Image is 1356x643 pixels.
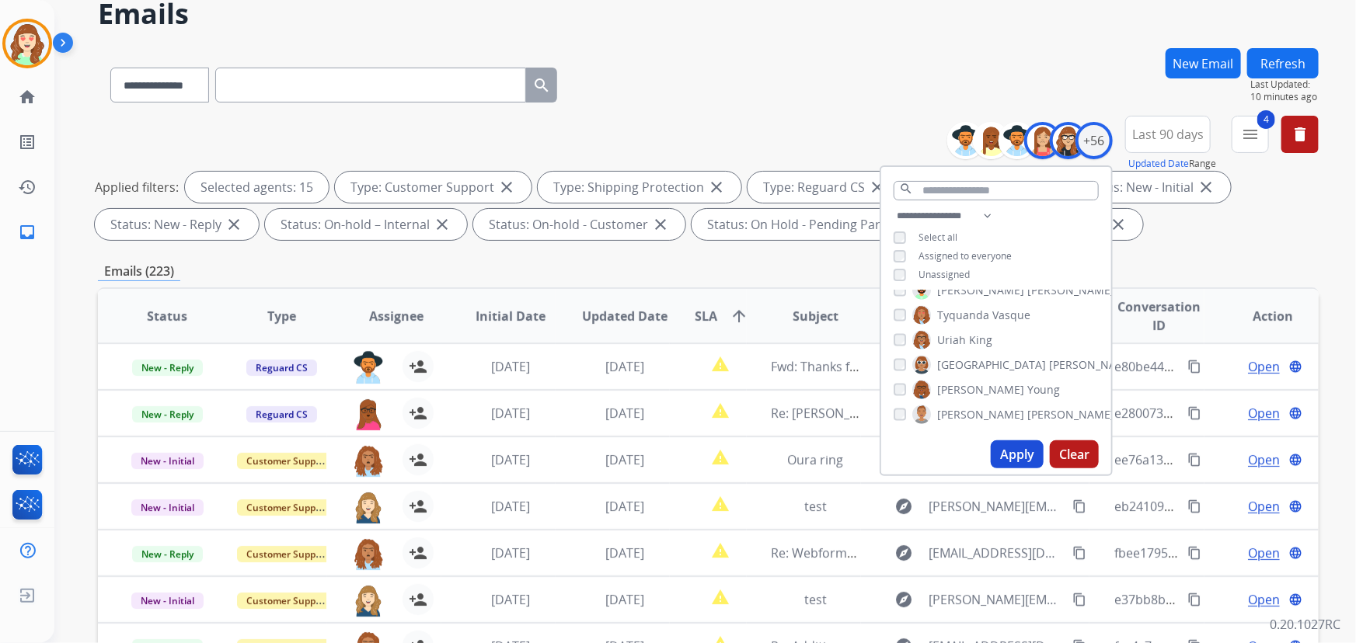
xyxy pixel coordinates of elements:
[1197,178,1215,196] mat-icon: close
[353,351,384,384] img: agent-avatar
[1072,499,1086,513] mat-icon: content_copy
[476,307,546,325] span: Initial Date
[491,358,530,375] span: [DATE]
[1288,546,1302,560] mat-icon: language
[651,215,670,234] mat-icon: close
[1248,497,1280,516] span: Open
[929,544,1065,562] span: [EMAIL_ADDRESS][DOMAIN_NAME]
[409,497,427,516] mat-icon: person_add
[246,360,317,376] span: Reguard CS
[225,215,243,234] mat-icon: close
[937,332,966,348] span: Uriah
[532,76,551,95] mat-icon: search
[132,360,203,376] span: New - Reply
[1128,157,1216,170] span: Range
[937,308,989,323] span: Tyquanda
[1187,593,1201,607] mat-icon: content_copy
[707,178,726,196] mat-icon: close
[1072,546,1086,560] mat-icon: content_copy
[538,172,741,203] div: Type: Shipping Protection
[919,231,957,244] span: Select all
[491,451,530,468] span: [DATE]
[132,406,203,422] span: New - Reply
[788,451,844,468] span: Oura ring
[1049,357,1136,373] span: [PERSON_NAME]
[335,172,532,203] div: Type: Customer Support
[1125,116,1211,153] button: Last 90 days
[185,172,329,203] div: Selected agents: 15
[1050,440,1099,468] button: Clear
[1248,450,1280,469] span: Open
[433,215,451,234] mat-icon: close
[692,209,929,240] div: Status: On Hold - Pending Parts
[1288,453,1302,467] mat-icon: language
[1232,116,1269,153] button: 4
[772,405,1166,422] span: Re: [PERSON_NAME] Claim: 5f2ada78-e491-42cf-92a2-dd0d77cba2a2
[353,584,384,617] img: agent-avatar
[237,546,338,562] span: Customer Support
[1248,544,1280,562] span: Open
[369,307,424,325] span: Assignee
[711,401,730,420] mat-icon: report_problem
[1027,283,1114,298] span: [PERSON_NAME]
[1187,360,1201,374] mat-icon: content_copy
[237,499,338,516] span: Customer Support
[267,307,296,325] span: Type
[18,178,37,196] mat-icon: history
[868,178,887,196] mat-icon: close
[711,448,730,467] mat-icon: report_problem
[265,209,467,240] div: Status: On-hold – Internal
[1132,131,1204,137] span: Last 90 days
[1067,172,1231,203] div: Status: New - Initial
[1247,48,1319,78] button: Refresh
[1114,591,1354,608] span: e37bb8b4-757c-49b5-bf75-d8a91847ec62
[605,544,644,561] span: [DATE]
[772,358,969,375] span: Fwd: Thanks for Shopping with Us
[5,22,49,65] img: avatar
[1288,593,1302,607] mat-icon: language
[605,451,644,468] span: [DATE]
[730,307,748,325] mat-icon: arrow_upward
[147,307,187,325] span: Status
[937,382,1024,398] span: [PERSON_NAME]
[748,172,902,203] div: Type: Reguard CS
[491,591,530,608] span: [DATE]
[409,357,427,376] mat-icon: person_add
[95,209,259,240] div: Status: New - Reply
[1250,91,1319,103] span: 10 minutes ago
[937,357,1046,373] span: [GEOGRAPHIC_DATA]
[1128,158,1189,170] button: Updated Date
[937,283,1024,298] span: [PERSON_NAME]
[605,405,644,422] span: [DATE]
[992,308,1030,323] span: Vasque
[1114,544,1348,561] span: fbee1795-f43e-4222-b715-0480fd5cddb8
[605,591,644,608] span: [DATE]
[793,307,838,325] span: Subject
[899,182,913,196] mat-icon: search
[895,544,914,562] mat-icon: explore
[1109,215,1128,234] mat-icon: close
[237,593,338,609] span: Customer Support
[711,588,730,607] mat-icon: report_problem
[1187,499,1201,513] mat-icon: content_copy
[98,262,180,281] p: Emails (223)
[1027,407,1114,422] span: [PERSON_NAME]
[131,499,204,516] span: New - Initial
[1166,48,1241,78] button: New Email
[695,307,717,325] span: SLA
[18,133,37,151] mat-icon: list_alt
[353,491,384,523] img: agent-avatar
[711,495,730,513] mat-icon: report_problem
[409,590,427,609] mat-icon: person_add
[1114,358,1355,375] span: e80be446-9c71-488a-826e-b8279ad51a98
[491,544,530,561] span: [DATE]
[919,268,970,281] span: Unassigned
[1114,405,1351,422] span: e280073a-9091-4419-b7f6-153e203ce313
[409,450,427,469] mat-icon: person_add
[582,307,668,325] span: Updated Date
[605,358,644,375] span: [DATE]
[895,497,914,516] mat-icon: explore
[929,590,1065,609] span: [PERSON_NAME][EMAIL_ADDRESS][DOMAIN_NAME]
[353,537,384,570] img: agent-avatar
[131,593,204,609] span: New - Initial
